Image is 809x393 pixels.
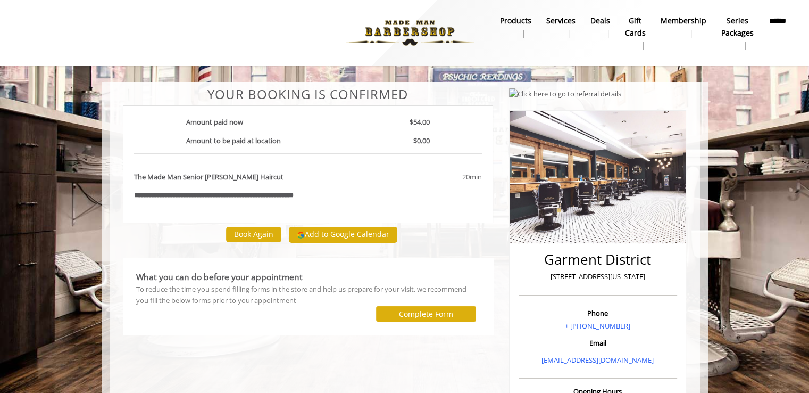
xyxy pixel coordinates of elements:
[618,13,653,53] a: Gift cardsgift cards
[590,15,610,27] b: Deals
[625,15,646,39] b: gift cards
[413,136,430,145] b: $0.00
[521,309,674,317] h3: Phone
[123,87,494,101] center: Your Booking is confirmed
[376,306,476,322] button: Complete Form
[399,310,453,318] label: Complete Form
[136,271,303,283] b: What you can do before your appointment
[500,15,531,27] b: products
[714,13,761,53] a: Series packagesSeries packages
[541,355,654,365] a: [EMAIL_ADDRESS][DOMAIN_NAME]
[509,88,621,100] img: Click here to go to referral details
[521,252,674,267] h2: Garment District
[186,117,243,127] b: Amount paid now
[661,15,706,27] b: Membership
[410,117,430,127] b: $54.00
[583,13,618,41] a: DealsDeals
[539,13,583,41] a: ServicesServices
[653,13,714,41] a: MembershipMembership
[721,15,754,39] b: Series packages
[134,171,283,183] b: The Made Man Senior [PERSON_NAME] Haircut
[546,15,576,27] b: Services
[521,339,674,347] h3: Email
[521,271,674,282] p: [STREET_ADDRESS][US_STATE]
[226,227,281,242] button: Book Again
[289,227,397,243] button: Add to Google Calendar
[186,136,281,145] b: Amount to be paid at location
[337,4,483,62] img: Made Man Barbershop logo
[136,284,480,306] div: To reduce the time you spend filling forms in the store and help us prepare for your visit, we re...
[377,171,482,183] div: 20min
[565,321,630,331] a: + [PHONE_NUMBER]
[493,13,539,41] a: Productsproducts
